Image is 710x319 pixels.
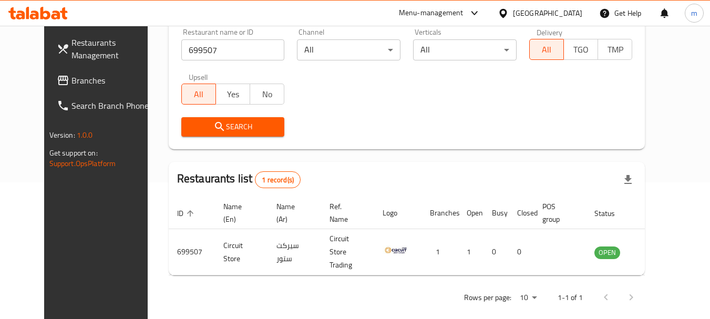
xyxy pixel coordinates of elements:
[641,197,677,229] th: Action
[594,207,629,220] span: Status
[563,39,598,60] button: TGO
[255,175,300,185] span: 1 record(s)
[509,229,534,275] td: 0
[181,84,216,105] button: All
[254,87,280,102] span: No
[189,73,208,80] label: Upsell
[49,157,116,170] a: Support.OpsPlatform
[177,171,301,188] h2: Restaurants list
[458,197,483,229] th: Open
[568,42,594,57] span: TGO
[458,229,483,275] td: 1
[77,128,93,142] span: 1.0.0
[464,291,511,304] p: Rows per page:
[49,128,75,142] span: Version:
[71,74,155,87] span: Branches
[181,117,285,137] button: Search
[534,42,560,57] span: All
[177,207,197,220] span: ID
[268,229,321,275] td: سيركت ستور
[691,7,697,19] span: m
[330,200,362,225] span: Ref. Name
[71,36,155,61] span: Restaurants Management
[598,39,632,60] button: TMP
[48,30,163,68] a: Restaurants Management
[374,197,421,229] th: Logo
[413,39,517,60] div: All
[513,7,582,19] div: [GEOGRAPHIC_DATA]
[321,229,374,275] td: Circuit Store Trading
[181,39,285,60] input: Search for restaurant name or ID..
[529,39,564,60] button: All
[509,197,534,229] th: Closed
[537,28,563,36] label: Delivery
[223,200,255,225] span: Name (En)
[255,171,301,188] div: Total records count
[71,99,155,112] span: Search Branch Phone
[558,291,583,304] p: 1-1 of 1
[215,229,268,275] td: Circuit Store
[483,197,509,229] th: Busy
[421,197,458,229] th: Branches
[516,290,541,306] div: Rows per page:
[48,68,163,93] a: Branches
[602,42,628,57] span: TMP
[594,246,620,259] span: OPEN
[169,229,215,275] td: 699507
[215,84,250,105] button: Yes
[169,197,677,275] table: enhanced table
[399,7,464,19] div: Menu-management
[297,39,400,60] div: All
[276,200,308,225] span: Name (Ar)
[190,120,276,133] span: Search
[383,237,409,263] img: Circuit Store
[615,167,641,192] div: Export file
[186,87,212,102] span: All
[48,93,163,118] a: Search Branch Phone
[220,87,246,102] span: Yes
[542,200,573,225] span: POS group
[421,229,458,275] td: 1
[483,229,509,275] td: 0
[49,146,98,160] span: Get support on:
[250,84,284,105] button: No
